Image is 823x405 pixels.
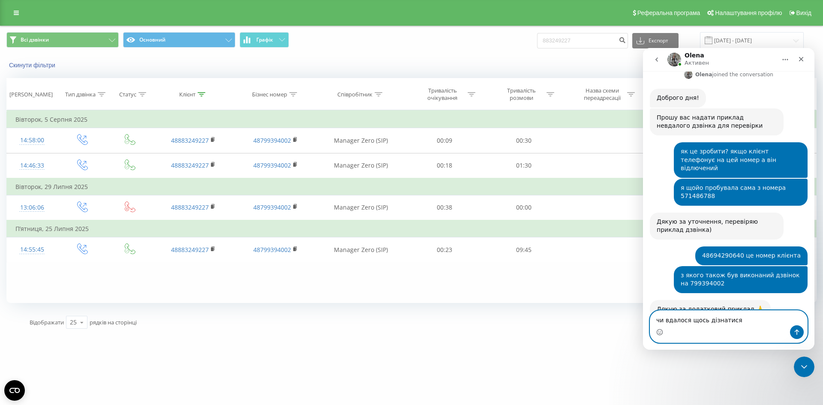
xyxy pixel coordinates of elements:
td: 00:18 [405,153,484,178]
div: Співробітник [337,91,372,98]
div: Тривалість очікування [420,87,466,102]
span: рядків на сторінці [90,318,137,326]
input: Пошук за номером [537,33,628,48]
td: Manager Zero (SIP) [316,153,405,178]
div: Статус [119,91,136,98]
a: 48883249227 [171,161,209,169]
td: П’ятниця, 25 Липня 2025 [7,220,817,237]
button: Скинути фільтри [6,61,60,69]
div: 14:58:00 [15,132,49,149]
iframe: Intercom live chat [794,357,814,377]
span: Налаштування профілю [715,9,782,16]
a: 48799394002 [253,203,291,211]
div: 25 [70,318,77,327]
div: [PERSON_NAME] [9,91,53,98]
a: 48883249227 [171,203,209,211]
button: Графік [240,32,289,48]
span: Відображати [30,318,64,326]
td: 00:38 [405,195,484,220]
a: 48799394002 [253,161,291,169]
a: 48883249227 [171,246,209,254]
button: Експорт [632,33,679,48]
td: 00:09 [405,128,484,153]
td: 01:30 [484,153,563,178]
td: 09:45 [484,237,563,262]
a: 48799394002 [253,136,291,144]
div: Назва схеми переадресації [579,87,625,102]
div: Тривалість розмови [499,87,544,102]
div: Тип дзвінка [65,91,96,98]
td: Manager Zero (SIP) [316,237,405,262]
td: Вівторок, 29 Липня 2025 [7,178,817,195]
div: 14:46:33 [15,157,49,174]
td: 00:23 [405,237,484,262]
button: Open CMP widget [4,380,25,401]
td: Manager Zero (SIP) [316,195,405,220]
div: Клієнт [179,91,195,98]
span: Вихід [796,9,811,16]
span: Графік [256,37,273,43]
iframe: Intercom live chat [643,48,814,350]
span: Всі дзвінки [21,36,49,43]
td: 00:30 [484,128,563,153]
a: 48799394002 [253,246,291,254]
td: Manager Zero (SIP) [316,128,405,153]
span: Реферальна програма [637,9,700,16]
div: 14:55:45 [15,241,49,258]
td: 00:00 [484,195,563,220]
button: Всі дзвінки [6,32,119,48]
a: 48883249227 [171,136,209,144]
button: Основний [123,32,235,48]
div: Бізнес номер [252,91,287,98]
td: Вівторок, 5 Серпня 2025 [7,111,817,128]
div: 13:06:06 [15,199,49,216]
